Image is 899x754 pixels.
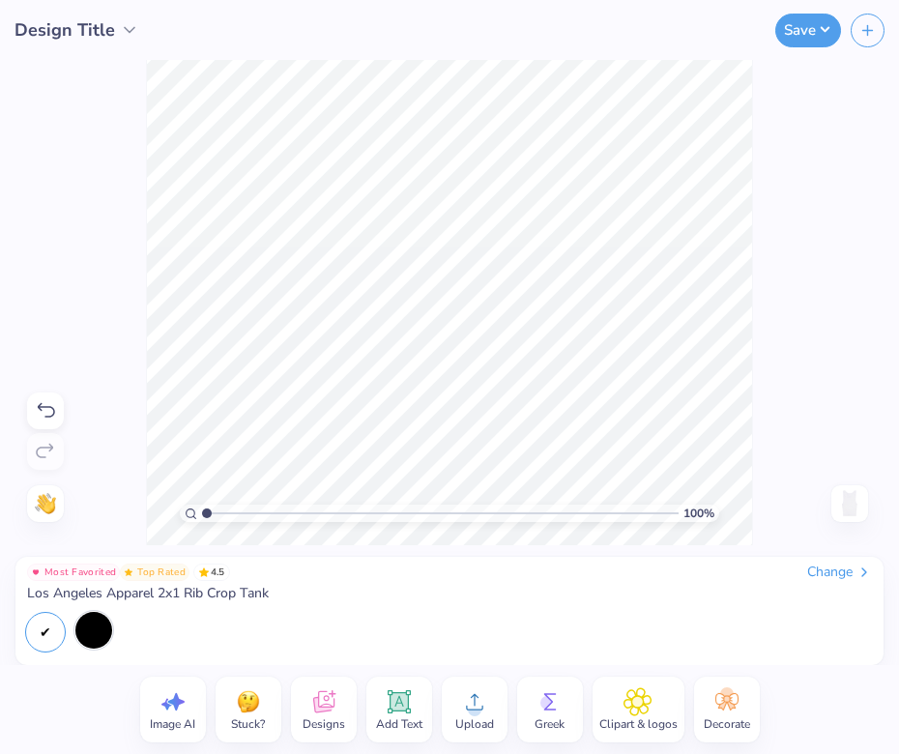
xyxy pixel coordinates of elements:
img: Stuck? [234,687,263,716]
span: Upload [455,716,494,732]
span: Add Text [376,716,422,732]
img: Most Favorited sort [31,567,41,577]
button: Badge Button [27,564,120,581]
img: Top Rated sort [124,567,133,577]
span: Image AI [150,716,195,732]
span: Designs [303,716,345,732]
span: Clipart & logos [599,716,678,732]
span: Greek [535,716,565,732]
span: 4.5 [193,564,230,581]
span: Los Angeles Apparel 2x1 Rib Crop Tank [27,585,269,602]
span: Design Title [14,17,115,43]
span: 100 % [683,505,714,522]
span: Most Favorited [44,567,116,577]
div: Change [807,564,872,581]
span: Stuck? [231,716,265,732]
span: Top Rated [137,567,186,577]
img: Back [834,488,865,519]
span: Decorate [704,716,750,732]
button: Save [775,14,841,47]
button: Badge Button [120,564,189,581]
